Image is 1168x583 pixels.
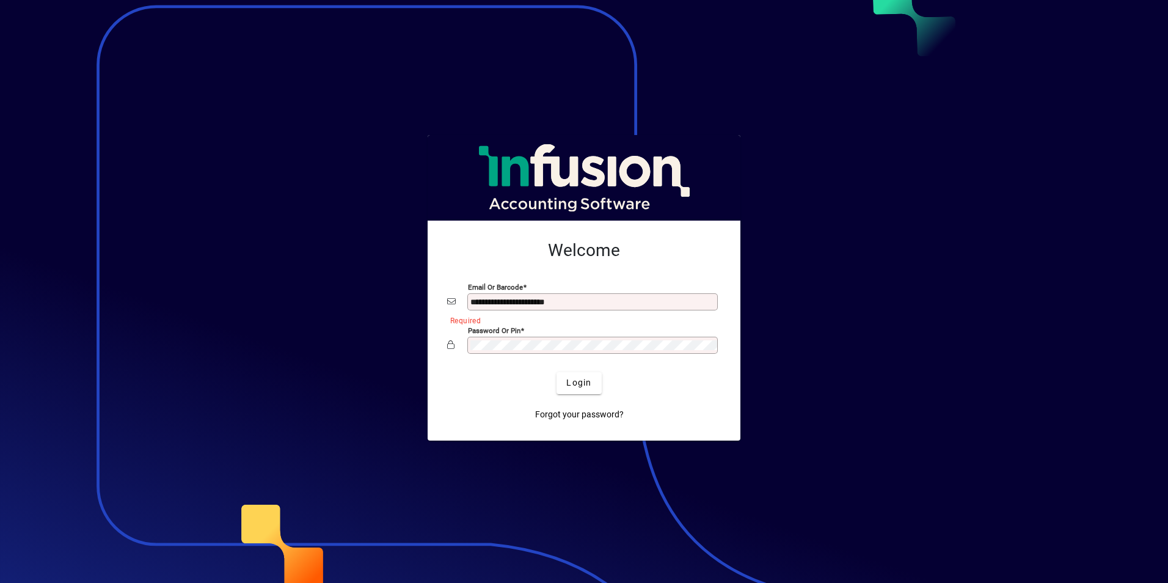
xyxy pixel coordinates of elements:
mat-label: Password or Pin [468,326,520,334]
mat-error: Required [450,313,711,326]
mat-label: Email or Barcode [468,282,523,291]
a: Forgot your password? [530,404,629,426]
span: Forgot your password? [535,408,624,421]
span: Login [566,376,591,389]
h2: Welcome [447,240,721,261]
button: Login [557,372,601,394]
